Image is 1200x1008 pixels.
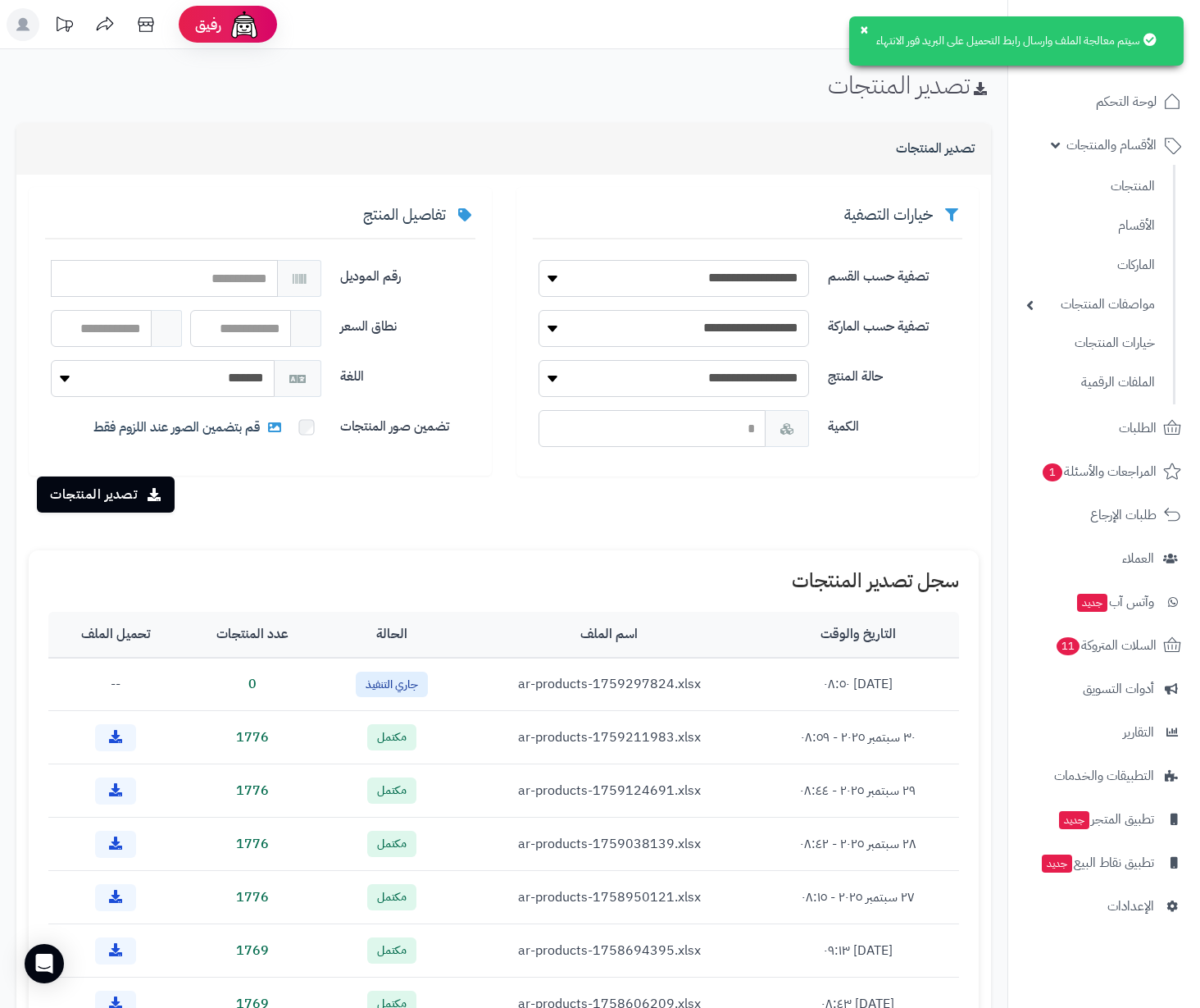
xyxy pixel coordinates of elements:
a: السلات المتروكة11 [1018,626,1190,665]
td: [DATE] ٠٨:٥٠ [757,658,959,711]
td: 1776 [183,871,322,924]
button: × [857,23,870,36]
a: أدوات التسويق [1018,669,1190,709]
span: العملاء [1122,547,1154,570]
span: جديد [1042,855,1072,873]
a: الطلبات [1018,408,1190,448]
a: المنتجات [1018,169,1163,204]
a: الماركات [1018,248,1163,283]
td: 1776 [183,764,322,818]
label: نطاق السعر [334,310,481,336]
span: التطبيقات والخدمات [1054,764,1154,787]
td: 0 [183,658,322,711]
label: اللغة [334,360,481,386]
a: مواصفات المنتجات [1018,287,1163,322]
a: طلبات الإرجاع [1018,495,1190,535]
span: مكتمل [367,831,416,857]
span: رفيق [195,15,221,34]
a: تطبيق المتجرجديد [1018,800,1190,839]
a: العملاء [1018,539,1190,578]
td: ٢٩ سبتمبر ٢٠٢٥ - ٠٨:٤٤ [757,764,959,818]
span: الإعدادات [1107,895,1154,918]
td: ar-products-1758950121.xlsx [461,871,757,924]
span: لوحة التحكم [1096,90,1157,113]
span: تطبيق المتجر [1057,808,1154,831]
a: المراجعات والأسئلة1 [1018,452,1190,491]
th: تحميل الملف [48,612,183,658]
th: اسم الملف [461,612,757,658]
button: تصدير المنتجات [37,477,175,513]
span: وآتس آب [1075,591,1154,613]
td: -- [48,658,183,711]
a: الإعدادات [1018,887,1190,926]
label: تصفية حسب الماركة [821,310,969,336]
span: مكتمل [367,884,416,910]
span: السلات المتروكة [1055,634,1157,657]
a: الأقسام [1018,208,1163,244]
span: الطلبات [1119,417,1157,440]
td: [DATE] ٠٩:١٣ [757,924,959,978]
td: ar-products-1758694395.xlsx [461,924,757,978]
h3: تصدير المنتجات [896,142,975,157]
a: التقارير [1018,713,1190,752]
span: جديد [1059,811,1089,829]
label: حالة المنتج [821,360,969,386]
a: التطبيقات والخدمات [1018,756,1190,796]
label: تصفية حسب القسم [821,260,969,286]
td: ar-products-1759038139.xlsx [461,818,757,871]
a: لوحة التحكم [1018,82,1190,121]
td: ar-products-1759211983.xlsx [461,711,757,764]
a: تحديثات المنصة [43,8,84,45]
td: 1776 [183,818,322,871]
label: الكمية [821,410,969,436]
td: ٢٨ سبتمبر ٢٠٢٥ - ٠٨:٤٢ [757,818,959,871]
span: تفاصيل المنتج [363,203,446,226]
td: 1776 [183,711,322,764]
h1: تصدير المنتجات [828,71,991,98]
span: طلبات الإرجاع [1090,504,1157,527]
input: قم بتضمين الصور عند اللزوم فقط [299,420,315,436]
a: وآتس آبجديد [1018,582,1190,622]
span: خيارات التصفية [844,203,933,226]
span: الأقسام والمنتجات [1066,134,1157,157]
span: المراجعات والأسئلة [1041,460,1157,483]
a: تطبيق نقاط البيعجديد [1018,843,1190,883]
th: عدد المنتجات [183,612,322,658]
span: مكتمل [367,778,416,804]
th: الحالة [322,612,461,658]
div: Open Intercom Messenger [25,944,64,983]
span: مكتمل [367,937,416,964]
h1: سجل تصدير المنتجات [48,570,959,591]
span: جاري التنفيذ [356,672,428,698]
span: تطبيق نقاط البيع [1040,851,1154,874]
td: ar-products-1759297824.xlsx [461,658,757,711]
img: ai-face.png [228,8,261,41]
span: 11 [1057,637,1080,655]
td: ٣٠ سبتمبر ٢٠٢٥ - ٠٨:٥٩ [757,711,959,764]
span: قم بتضمين الصور عند اللزوم فقط [93,418,285,437]
a: خيارات المنتجات [1018,326,1163,361]
span: التقارير [1123,721,1154,744]
th: التاريخ والوقت [757,612,959,658]
label: رقم الموديل [334,260,481,286]
span: 1 [1043,463,1062,481]
td: 1769 [183,924,322,978]
td: ar-products-1759124691.xlsx [461,764,757,818]
span: أدوات التسويق [1083,677,1154,700]
td: ٢٧ سبتمبر ٢٠٢٥ - ٠٨:١٥ [757,871,959,924]
a: الملفات الرقمية [1018,365,1163,400]
span: مكتمل [367,724,416,750]
span: جديد [1077,594,1107,612]
label: تضمين صور المنتجات [334,410,481,436]
div: سيتم معالجة الملف وارسال رابط التحميل على البريد فور الانتهاء [849,16,1184,66]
